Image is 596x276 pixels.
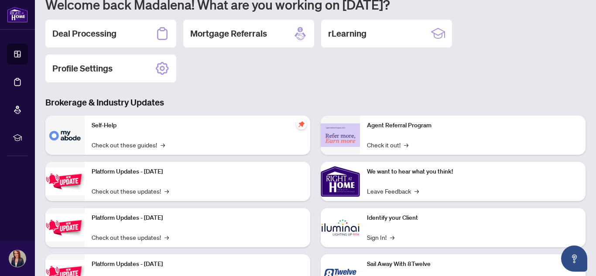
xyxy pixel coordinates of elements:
a: Sign In!→ [367,232,394,242]
button: Open asap [561,245,587,272]
img: Self-Help [45,116,85,155]
span: → [164,186,169,196]
p: Sail Away With 8Twelve [367,259,579,269]
span: pushpin [296,119,307,129]
p: Identify your Client [367,213,579,223]
img: Identify your Client [321,208,360,247]
img: Platform Updates - July 8, 2025 [45,214,85,241]
h2: Deal Processing [52,27,116,40]
p: Agent Referral Program [367,121,579,130]
p: Platform Updates - [DATE] [92,213,303,223]
img: We want to hear what you think! [321,162,360,201]
h3: Brokerage & Industry Updates [45,96,586,109]
span: → [404,140,408,150]
p: Self-Help [92,121,303,130]
a: Check it out!→ [367,140,408,150]
span: → [164,232,169,242]
p: We want to hear what you think! [367,167,579,177]
a: Check out these updates!→ [92,186,169,196]
span: → [390,232,394,242]
h2: Mortgage Referrals [190,27,267,40]
h2: rLearning [328,27,367,40]
span: → [161,140,165,150]
span: → [414,186,419,196]
p: Platform Updates - [DATE] [92,259,303,269]
a: Check out these guides!→ [92,140,165,150]
h2: Profile Settings [52,62,113,75]
img: Profile Icon [9,250,26,267]
p: Platform Updates - [DATE] [92,167,303,177]
img: logo [7,7,28,23]
a: Leave Feedback→ [367,186,419,196]
a: Check out these updates!→ [92,232,169,242]
img: Platform Updates - July 21, 2025 [45,167,85,195]
img: Agent Referral Program [321,123,360,147]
